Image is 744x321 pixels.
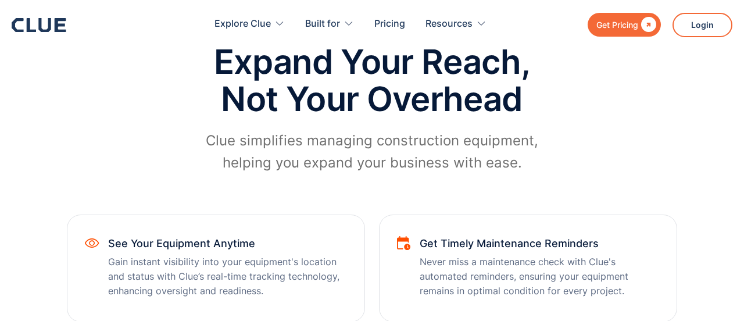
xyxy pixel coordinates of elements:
div: Built for [305,6,340,42]
h2: Expand Your Reach, Not Your Overhead [198,44,546,118]
div: Resources [425,6,487,42]
img: See Your Equipment Anytime [85,236,99,251]
a: Get Pricing [588,13,661,37]
a: Login [673,13,732,37]
div: Get Pricing [596,17,638,32]
img: Get Timely Maintenance Reminders [397,236,411,251]
p: Gain instant visibility into your equipment's location and status with Clue’s real-time tracking ... [108,255,347,299]
h3: See Your Equipment Anytime [108,238,347,249]
div: Built for [305,6,354,42]
div:  [638,17,656,32]
h3: Get Timely Maintenance Reminders [420,238,659,249]
p: Clue simplifies managing construction equipment, helping you expand your business with ease. [198,130,546,174]
a: Pricing [374,6,405,42]
p: Never miss a maintenance check with Clue's automated reminders, ensuring your equipment remains i... [420,255,659,299]
div: Explore Clue [214,6,271,42]
div: Resources [425,6,473,42]
div: Explore Clue [214,6,285,42]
